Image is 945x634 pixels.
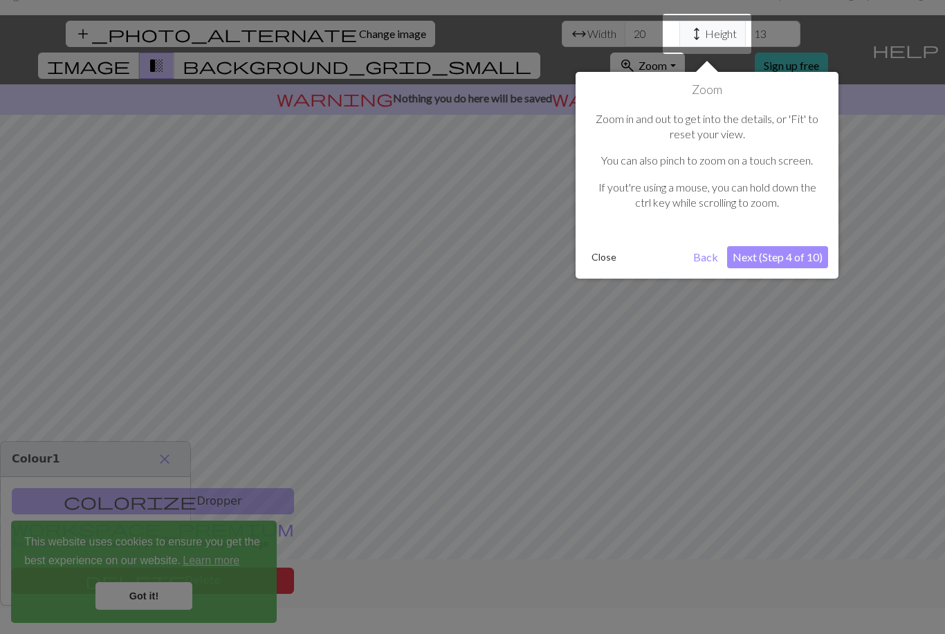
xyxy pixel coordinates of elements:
[688,246,724,268] button: Back
[727,246,828,268] button: Next (Step 4 of 10)
[593,153,821,168] p: You can also pinch to zoom on a touch screen.
[576,72,838,279] div: Zoom
[586,82,828,97] h1: Zoom
[586,247,622,268] button: Close
[593,111,821,142] p: Zoom in and out to get into the details, or 'Fit' to reset your view.
[593,180,821,211] p: If yout're using a mouse, you can hold down the ctrl key while scrolling to zoom.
